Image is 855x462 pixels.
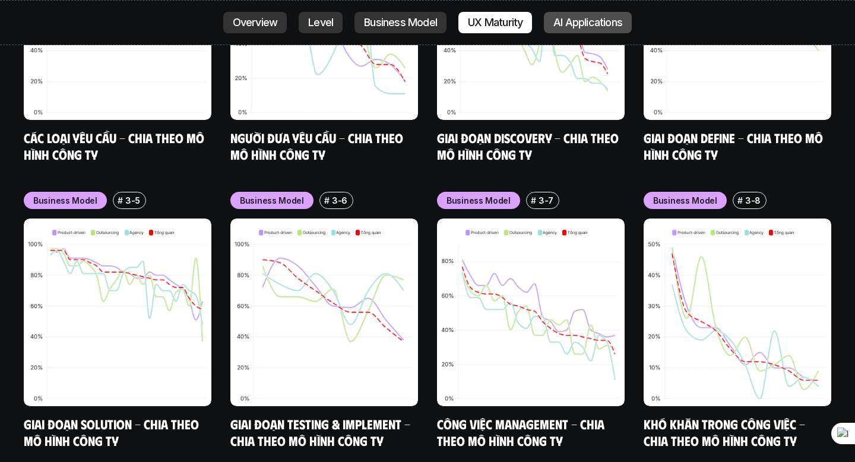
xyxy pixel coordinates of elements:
a: Giai đoạn Define - Chia theo mô hình công ty [644,129,826,162]
h6: # [118,196,123,205]
a: AI Applications [544,12,632,33]
a: Giai đoạn Discovery - Chia theo mô hình công ty [437,129,622,162]
p: Overview [233,17,278,29]
p: Business Model [364,17,437,29]
p: UX Maturity [468,17,522,29]
a: Overview [223,12,287,33]
p: Business Model [33,194,97,207]
a: Business Model [354,12,446,33]
a: Level [299,12,343,33]
h6: # [737,196,743,205]
p: 3-5 [125,194,140,207]
p: 3-8 [745,194,761,207]
a: Công việc Management - Chia theo mô hình công ty [437,416,607,448]
p: 3-7 [539,194,553,207]
a: Khó khăn trong công việc - Chia theo mô hình công ty [644,416,808,448]
a: UX Maturity [458,12,532,33]
p: AI Applications [553,17,622,29]
h6: # [324,196,330,205]
a: Người đưa yêu cầu - Chia theo mô hình công ty [230,129,406,162]
p: 3-6 [332,194,347,207]
p: Level [308,17,333,29]
a: Giai đoạn Solution - Chia theo mô hình công ty [24,416,202,448]
p: Business Model [653,194,717,207]
p: Business Model [240,194,304,207]
h6: # [531,196,536,205]
a: Giai đoạn Testing & Implement - Chia theo mô hình công ty [230,416,413,448]
a: Các loại yêu cầu - Chia theo mô hình công ty [24,129,207,162]
p: Business Model [446,194,511,207]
